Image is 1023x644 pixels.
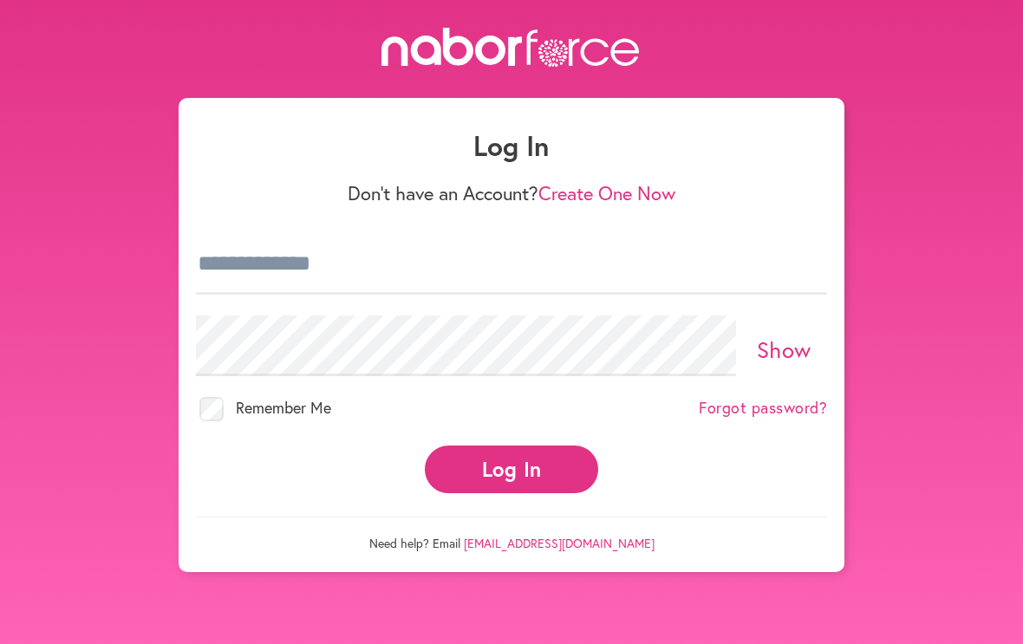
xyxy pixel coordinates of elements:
a: Forgot password? [699,399,827,418]
h1: Log In [196,129,827,162]
a: Show [757,335,811,364]
p: Don't have an Account? [196,182,827,205]
p: Need help? Email [196,517,827,551]
a: [EMAIL_ADDRESS][DOMAIN_NAME] [464,535,655,551]
a: Create One Now [538,180,675,205]
button: Log In [425,446,598,493]
span: Remember Me [236,397,331,418]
